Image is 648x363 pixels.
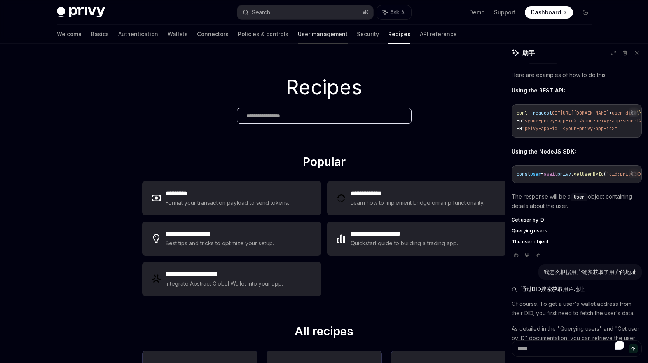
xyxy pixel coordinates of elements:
[609,110,612,116] span: <
[512,148,576,155] strong: Using the NodeJS SDK:
[512,87,565,94] strong: Using the REST API:
[531,9,561,16] span: Dashboard
[298,25,348,44] a: User management
[517,171,530,177] span: const
[142,324,506,341] h2: All recipes
[552,110,560,116] span: GET
[612,110,631,116] span: user-di
[363,9,369,16] span: ⌘ K
[166,198,290,208] div: Format your transaction payload to send tokens.
[238,25,288,44] a: Policies & controls
[636,110,642,116] span: \\
[571,171,574,177] span: .
[512,299,642,318] p: Of course. To get a user's wallet address from their DID, you first need to fetch the user's data.
[377,5,411,19] button: Ask AI
[629,107,639,117] button: Copy the contents from the code block
[57,25,82,44] a: Welcome
[512,217,642,223] a: Get user by ID
[168,25,188,44] a: Wallets
[574,171,604,177] span: getUserById
[544,269,636,275] font: 我怎么根据用户确实获取了用户的地址
[521,286,585,292] font: 通过DID搜索获取用户地址
[237,5,373,19] button: Search...⌘K
[512,340,642,357] textarea: 为了丰富屏幕阅读器交互，请在 Grammarly 扩展设置中激活辅助功能
[517,126,522,132] span: -H
[517,110,527,116] span: curl
[512,70,642,80] p: Here are examples of how to do this:
[604,171,606,177] span: (
[560,110,609,116] span: [URL][DOMAIN_NAME]
[544,171,557,177] span: await
[390,9,406,16] span: Ask AI
[388,25,410,44] a: Recipes
[629,168,639,178] button: Copy the contents from the code block
[512,239,642,245] a: The user object
[527,110,552,116] span: --request
[512,285,642,293] button: 通过DID搜索获取用户地址
[525,6,573,19] a: Dashboard
[579,6,592,19] button: Toggle dark mode
[522,49,535,57] font: 助手
[512,228,547,234] span: Querying users
[357,25,379,44] a: Security
[469,9,485,16] a: Demo
[197,25,229,44] a: Connectors
[57,7,105,18] img: dark logo
[512,228,642,234] a: Querying users
[522,118,645,124] span: "<your-privy-app-id>:<your-privy-app-secret>"
[512,192,642,211] p: The response will be a object containing details about the user.
[531,57,555,63] span: {user_id}
[166,239,275,248] div: Best tips and tricks to optimize your setup.
[166,279,284,288] div: Integrate Abstract Global Wallet into your app.
[420,25,457,44] a: API reference
[118,25,158,44] a: Authentication
[327,181,506,215] a: **** **** ***Learn how to implement bridge onramp functionality.
[252,8,274,17] div: Search...
[541,171,544,177] span: =
[512,217,544,223] span: Get user by ID
[494,9,515,16] a: Support
[512,239,548,245] span: The user object
[351,239,458,248] div: Quickstart guide to building a trading app.
[530,171,541,177] span: user
[517,118,522,124] span: -u
[557,171,571,177] span: privy
[351,198,487,208] div: Learn how to implement bridge onramp functionality.
[91,25,109,44] a: Basics
[142,155,506,172] h2: Popular
[522,126,617,132] span: "privy-app-id: <your-privy-app-id>"
[574,194,585,200] span: User
[629,344,638,353] button: 发送消息
[142,181,321,215] a: **** ****Format your transaction payload to send tokens.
